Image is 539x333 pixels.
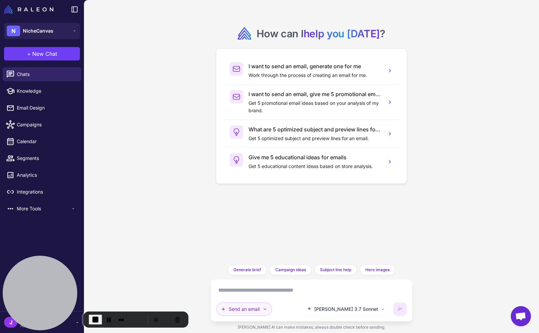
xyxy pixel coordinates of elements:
h3: What are 5 optimized subject and preview lines for an email? [249,125,381,133]
a: Integrations [3,185,81,199]
a: Calendar [3,134,81,149]
button: +New Chat [4,47,80,60]
span: Campaigns [17,121,76,128]
p: Work through the process of creating an email for me. [249,72,381,79]
span: + [27,50,31,58]
a: Knowledge [3,84,81,98]
span: Knowledge [17,87,76,95]
a: Open chat [511,306,531,326]
h3: Give me 5 educational ideas for emails [249,153,381,161]
span: Calendar [17,138,76,145]
div: [PERSON_NAME] AI can make mistakes, always double check before sending. [211,322,413,333]
p: Get 5 optimized subject and preview lines for an email. [249,135,381,142]
p: Get 5 educational content ideas based on store analysis. [249,163,381,170]
span: Subject line help [320,267,351,273]
h3: I want to send an email, give me 5 promotional email ideas. [249,90,381,98]
a: Email Design [3,101,81,115]
a: Campaigns [3,118,81,132]
button: Subject line help [314,264,357,275]
span: [PERSON_NAME] 3.7 Sonnet [314,305,378,313]
span: Generate brief [233,267,261,273]
span: Analytics [17,171,76,179]
button: NNicheCanvas [4,23,80,39]
a: Analytics [3,168,81,182]
button: Hero images [360,264,395,275]
span: NicheCanvas [23,27,53,35]
span: Email Design [17,104,76,112]
button: Send an email [216,302,272,316]
span: Chats [17,71,76,78]
span: More Tools [17,205,71,212]
span: Integrations [17,188,76,196]
a: Chats [3,67,81,81]
a: Segments [3,151,81,165]
button: Generate brief [228,264,267,275]
h2: How can I ? [257,27,385,40]
h3: I want to send an email, generate one for me [249,62,381,70]
span: help you [DATE] [304,28,380,40]
span: Hero images [365,267,390,273]
span: Campaign ideas [275,267,306,273]
button: Campaign ideas [270,264,312,275]
img: Raleon Logo [4,5,53,13]
p: Get 5 promotional email ideas based on your analysis of my brand. [249,99,381,114]
button: [PERSON_NAME] 3.7 Sonnet [303,302,389,316]
span: Segments [17,155,76,162]
div: N [7,26,20,36]
span: New Chat [32,50,57,58]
